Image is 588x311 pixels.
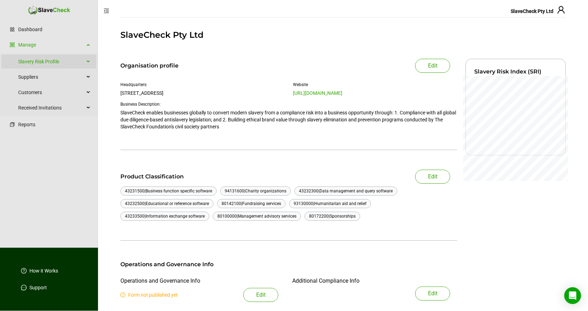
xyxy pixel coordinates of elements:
button: Edit [243,288,278,302]
a: Slavery Risk Profile [18,55,84,69]
span: Received Invitations [18,101,84,115]
span: Edit [256,291,266,299]
div: 43232300 | Data management and query software [299,188,393,195]
div: Business Description: [120,101,457,108]
span: user [557,6,565,14]
span: Customers [18,85,84,99]
div: Operations and Governance Info [120,277,200,285]
a: Manage [18,38,84,52]
span: Form not published yet [120,292,178,298]
div: 80142100 | Fundraising services [222,200,281,207]
a: Support [29,284,47,291]
div: Organisation profile [120,62,178,70]
a: [URL][DOMAIN_NAME] [293,90,342,96]
span: Edit [428,62,437,70]
div: SlaveCheck Pty Ltd [120,29,566,41]
span: question-circle [21,268,27,274]
div: 43233500 | Information exchange software [125,213,205,220]
span: message [21,285,27,290]
div: Website [293,81,457,88]
p: SlaveCheck enables businesses globally to convert modern slavery from a compliance risk into a bu... [120,109,457,130]
div: 80100000 | Management advisory services [217,213,296,220]
span: Suppliers [18,70,84,84]
span: exclamation-circle [120,292,125,297]
div: 80172200 | Sponsorships [309,213,356,220]
button: Edit [415,287,450,301]
div: Headquarters: [120,81,285,88]
div: [STREET_ADDRESS] [120,90,285,97]
a: Reports [18,118,91,132]
span: Edit [428,172,437,181]
span: menu-fold [104,8,109,14]
div: Additional Compliance Info [292,277,359,285]
div: 94131600 | Charity organizations [225,188,286,195]
div: Product Classification [120,172,209,181]
div: 43231500 | Business function specific software [125,188,212,195]
div: 43232500 | Educational or reference software [125,200,209,207]
div: Operations and Governance Info [120,260,450,269]
a: Dashboard [18,22,91,36]
a: How it Works [29,267,58,274]
span: Edit [428,289,437,298]
div: 93130000 | Humanitarian aid and relief [294,200,366,207]
button: Edit [415,59,450,73]
button: Edit [415,170,450,184]
div: Open Intercom Messenger [564,287,581,304]
span: group [10,42,15,47]
span: SlaveCheck Pty Ltd [511,8,553,14]
div: Slavery Risk Index (SRI) [474,68,557,76]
